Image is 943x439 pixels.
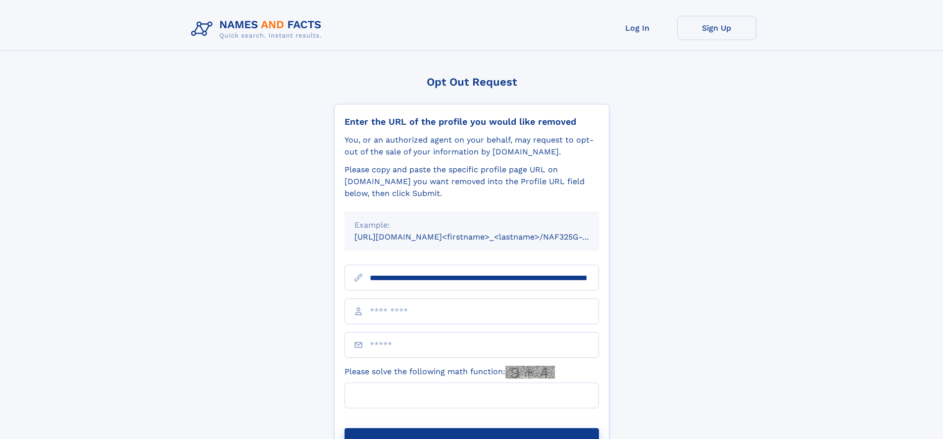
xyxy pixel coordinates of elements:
[345,116,599,127] div: Enter the URL of the profile you would like removed
[345,134,599,158] div: You, or an authorized agent on your behalf, may request to opt-out of the sale of your informatio...
[677,16,756,40] a: Sign Up
[334,76,609,88] div: Opt Out Request
[345,366,555,379] label: Please solve the following math function:
[598,16,677,40] a: Log In
[354,232,618,242] small: [URL][DOMAIN_NAME]<firstname>_<lastname>/NAF325G-xxxxxxxx
[345,164,599,199] div: Please copy and paste the specific profile page URL on [DOMAIN_NAME] you want removed into the Pr...
[187,16,330,43] img: Logo Names and Facts
[354,219,589,231] div: Example:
